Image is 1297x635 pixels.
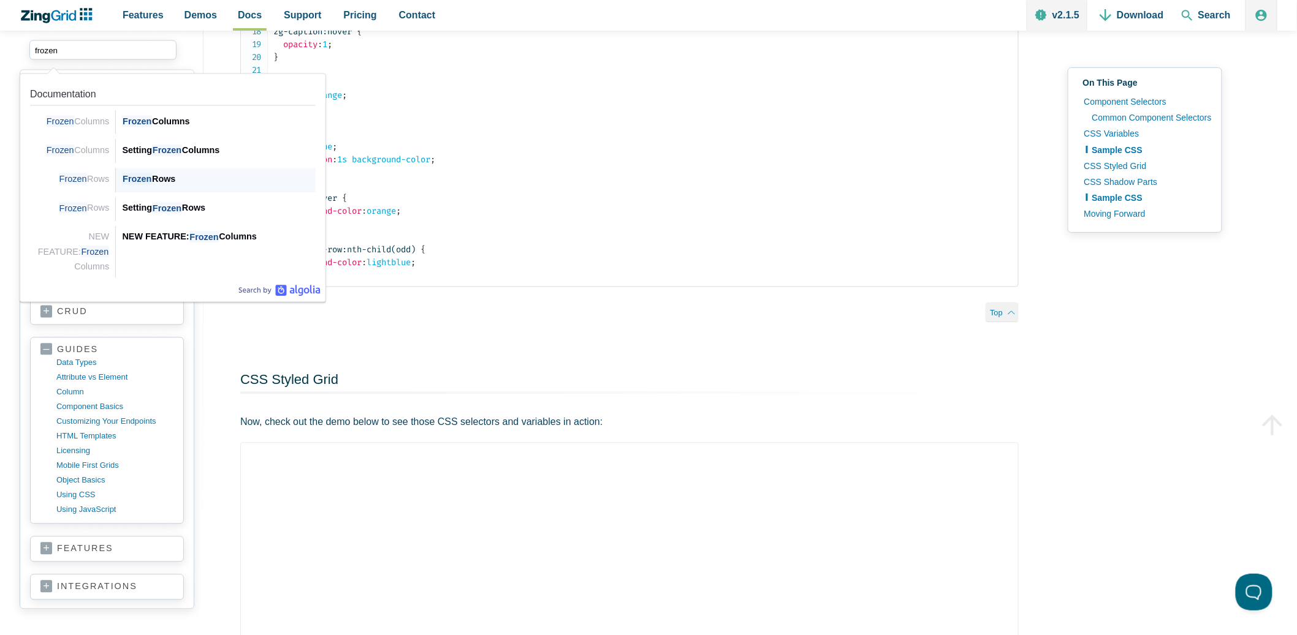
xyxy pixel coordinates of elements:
[189,231,219,243] span: Frozen
[342,194,347,204] span: {
[399,7,436,23] span: Contact
[40,306,173,318] a: crud
[25,163,321,192] a: Link to the result
[122,143,316,158] div: Setting Columns
[1078,174,1212,190] a: CSS Shadow Parts
[59,203,87,214] span: Frozen
[420,245,425,255] span: {
[332,142,337,152] span: ;
[59,203,109,214] span: Rows
[411,258,416,268] span: ;
[56,356,173,370] a: data types
[1236,574,1272,611] iframe: Toggle Customer Support
[81,246,109,258] span: Frozen
[38,232,109,272] span: NEW FEATURE: Columns
[152,203,182,214] span: Frozen
[1078,94,1212,110] a: Component Selectors
[56,503,173,517] a: using JavaScript
[123,7,164,23] span: Features
[327,39,332,50] span: ;
[20,8,99,23] a: ZingChart Logo. Click to return to the homepage
[122,172,316,187] div: Rows
[56,415,173,429] a: customizing your endpoints
[344,7,377,23] span: Pricing
[59,173,109,185] span: Rows
[56,370,173,385] a: Attribute vs Element
[1086,190,1212,206] a: Sample CSS
[318,39,322,50] span: :
[152,145,182,156] span: Frozen
[238,285,321,297] div: Search by
[25,79,321,135] a: Link to the result
[56,444,173,459] a: licensing
[273,245,416,255] span: zg-body zg-row:nth-child(odd)
[122,230,316,244] div: NEW FEATURE: Columns
[46,116,74,127] span: Frozen
[56,400,173,415] a: component basics
[29,40,177,60] input: search input
[46,145,74,156] span: Frozen
[56,488,173,503] a: using CSS
[122,116,152,127] span: Frozen
[273,52,278,62] span: }
[46,145,109,156] span: Columns
[240,372,338,388] a: CSS Styled Grid
[273,26,352,37] span: zg-caption:hover
[56,385,173,400] a: column
[184,7,217,23] span: Demos
[122,201,316,216] div: Setting Rows
[56,473,173,488] a: object basics
[30,89,96,100] span: Documentation
[284,7,321,23] span: Support
[430,155,435,165] span: ;
[362,206,367,217] span: :
[396,206,401,217] span: ;
[362,258,367,268] span: :
[240,414,1019,430] p: Now, check out the demo below to see those CSS selectors and variables in action:
[40,543,173,555] a: features
[1078,158,1212,174] a: CSS Styled Grid
[25,222,321,278] a: Link to the result
[56,459,173,473] a: mobile first grids
[238,285,321,297] a: Algolia
[1086,142,1212,158] a: Sample CSS
[59,173,87,185] span: Frozen
[40,581,173,593] a: integrations
[283,39,318,50] span: opacity
[357,26,362,37] span: {
[25,135,321,163] a: Link to the result
[46,116,109,127] span: Columns
[342,91,347,101] span: ;
[332,155,337,165] span: :
[1086,110,1212,126] a: Common Component Selectors
[122,173,152,185] span: Frozen
[238,7,262,23] span: Docs
[1078,126,1212,141] a: CSS Variables
[40,344,173,356] a: guides
[1078,206,1212,222] a: Moving Forward
[122,115,316,129] div: Columns
[56,429,173,444] a: HTML templates
[25,193,321,222] a: Link to the result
